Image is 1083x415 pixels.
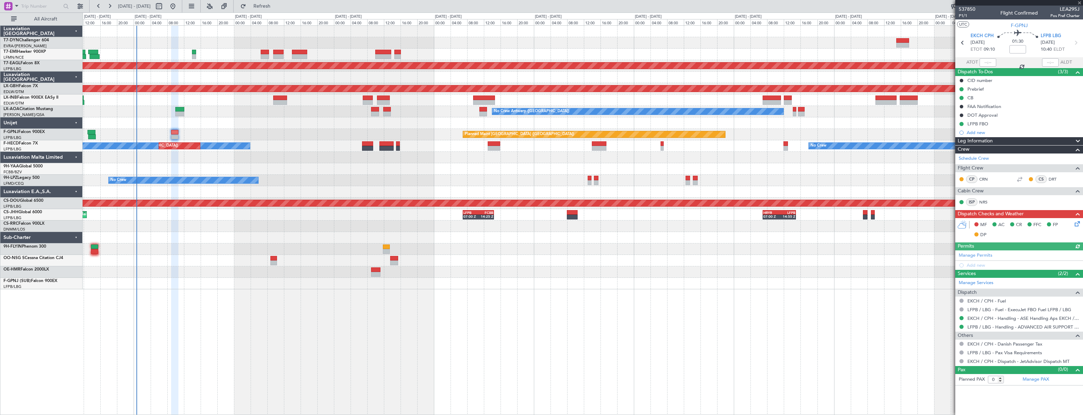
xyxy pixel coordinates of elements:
span: MF [980,222,987,229]
div: ISP [966,198,977,206]
div: 07:00 Z [763,214,779,218]
div: 04:00 [650,19,667,25]
span: ELDT [1053,46,1065,53]
a: OE-HMRFalcon 2000LX [3,267,49,272]
span: FP [1053,222,1058,229]
div: [DATE] - [DATE] [935,14,962,20]
span: 09:10 [984,46,995,53]
div: 00:00 [734,19,750,25]
span: 10:40 [1041,46,1052,53]
div: LFPB [463,210,478,215]
div: [DATE] - [DATE] [84,14,111,20]
a: CS-JHHGlobal 6000 [3,210,42,214]
span: 01:30 [1012,38,1023,45]
div: 04:00 [851,19,867,25]
button: UTC [957,21,969,27]
div: Flight Confirmed [1000,9,1038,17]
div: No Crew [811,141,826,151]
div: 08:00 [467,19,484,25]
a: 9H-LPZLegacy 500 [3,176,40,180]
div: Add new [967,130,1080,135]
span: Dispatch [958,289,977,297]
span: LX-GBH [3,84,19,88]
div: 08:00 [767,19,784,25]
div: 04:00 [151,19,167,25]
button: All Aircraft [8,14,75,25]
a: LFPB/LBG [3,147,22,152]
div: [DATE] - [DATE] [435,14,462,20]
div: FCBB [478,210,493,215]
div: 20:00 [217,19,234,25]
a: LFPB / LBG - Handling - ADVANCED AIR SUPPORT LFPB [967,324,1080,330]
a: LX-AOACitation Mustang [3,107,53,111]
div: 04:00 [750,19,767,25]
div: 12:00 [484,19,501,25]
div: 12:00 [84,19,100,25]
a: EKCH / CPH - Handling - ASE Handling Aps EKCH / CPH [967,315,1080,321]
span: Leg Information [958,137,993,145]
span: 9H-LPZ [3,176,17,180]
div: [DATE] - [DATE] [235,14,262,20]
div: 20:00 [917,19,934,25]
span: Refresh [247,4,277,9]
div: 00:00 [334,19,351,25]
div: 16:00 [601,19,617,25]
div: HRYR [763,210,779,215]
span: FFC [1033,222,1041,229]
span: CR [1016,222,1022,229]
a: LFMD/CEQ [3,181,24,186]
div: 20:00 [617,19,634,25]
div: FAA Notification [967,103,1001,109]
div: No Crew [110,175,126,185]
div: 08:00 [367,19,384,25]
a: CRN [979,176,995,182]
a: F-GPNJ (SUB)Falcon 900EX [3,279,57,283]
a: LX-INBFalcon 900EX EASy II [3,96,58,100]
div: 16:00 [100,19,117,25]
div: 12:00 [184,19,201,25]
div: 04:00 [351,19,367,25]
div: 00:00 [834,19,851,25]
div: 20:00 [517,19,534,25]
span: P1/1 [959,13,975,19]
div: 00:00 [434,19,451,25]
span: Flight Crew [958,164,983,172]
a: EVRA/[PERSON_NAME] [3,43,47,49]
div: 07:00 Z [463,214,478,218]
div: CP [966,175,977,183]
span: AC [998,222,1005,229]
div: 00:00 [934,19,951,25]
span: CS-RRC [3,222,18,226]
span: Dispatch To-Dos [958,68,993,76]
div: 20:00 [317,19,334,25]
span: Others [958,332,973,340]
a: LFPB/LBG [3,135,22,140]
a: EKCH / CPH - Dispatch - JetAdvisor Dispatch MT [967,358,1069,364]
a: LFPB/LBG [3,66,22,72]
div: 12:00 [784,19,800,25]
div: 20:00 [817,19,834,25]
span: LX-AOA [3,107,19,111]
span: 9H-YAA [3,164,19,168]
a: LX-GBHFalcon 7X [3,84,38,88]
div: 12:00 [284,19,301,25]
div: 16:00 [401,19,417,25]
div: 04:00 [451,19,467,25]
div: 00:00 [534,19,551,25]
a: 9H-FLYINPhenom 300 [3,244,46,249]
div: [DATE] - [DATE] [535,14,562,20]
div: 08:00 [667,19,684,25]
div: 12:00 [584,19,601,25]
a: CS-DOUGlobal 6500 [3,199,43,203]
div: 16:00 [301,19,317,25]
input: Trip Number [21,1,61,11]
a: Manage Services [959,280,993,287]
span: [DATE] [1041,39,1055,46]
a: LFMN/NCE [3,55,24,60]
a: DRT [1049,176,1064,182]
button: Refresh [237,1,279,12]
span: ETOT [971,46,982,53]
a: T7-EAGLFalcon 8X [3,61,40,65]
div: DOT Approval [967,112,998,118]
span: Cabin Crew [958,187,984,195]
